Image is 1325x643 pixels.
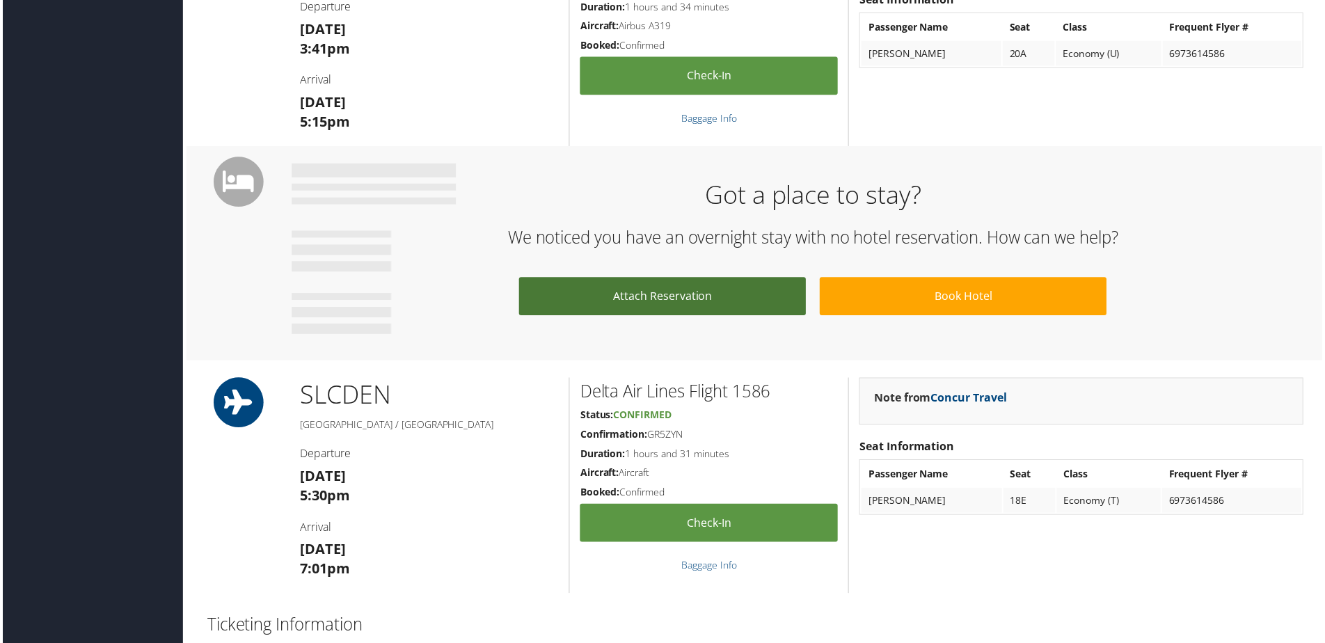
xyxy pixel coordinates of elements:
strong: [DATE] [299,542,344,561]
h5: Confirmed [580,38,839,52]
strong: 5:15pm [299,113,349,132]
h2: Delta Air Lines Flight 1586 [580,381,839,405]
h5: Airbus A319 [580,19,839,33]
th: Seat [1004,15,1056,40]
a: Attach Reservation [518,278,807,317]
strong: Aircraft: [580,468,619,481]
a: Check-in [580,506,839,544]
strong: Confirmation: [580,429,647,443]
strong: Duration: [580,449,625,462]
td: [PERSON_NAME] [862,41,1003,66]
a: Baggage Info [681,561,737,574]
th: Seat [1005,463,1057,489]
h4: Arrival [299,521,558,537]
th: Frequent Flyer # [1165,15,1304,40]
h5: [GEOGRAPHIC_DATA] / [GEOGRAPHIC_DATA] [299,420,558,434]
td: 18E [1005,490,1057,515]
strong: Seat Information [860,440,955,456]
th: Class [1058,15,1164,40]
strong: Booked: [580,487,619,500]
th: Class [1058,463,1163,489]
h5: Confirmed [580,487,839,501]
strong: [DATE] [299,468,344,487]
td: [PERSON_NAME] [862,490,1003,515]
strong: 5:30pm [299,488,349,507]
td: Economy (T) [1058,490,1163,515]
td: 6973614586 [1165,41,1304,66]
th: Passenger Name [862,15,1003,40]
a: Baggage Info [681,112,737,125]
h1: SLC DEN [299,379,558,414]
h5: 1 hours and 31 minutes [580,449,839,463]
h5: GR5ZYN [580,429,839,443]
th: Passenger Name [862,463,1003,489]
a: Concur Travel [932,392,1008,407]
a: Check-in [580,57,839,95]
strong: [DATE] [299,19,344,38]
h5: Aircraft [580,468,839,482]
strong: Booked: [580,38,619,51]
strong: Aircraft: [580,19,619,32]
strong: 3:41pm [299,39,349,58]
h4: Arrival [299,72,558,88]
span: Confirmed [613,410,672,423]
td: 6973614586 [1164,490,1304,515]
strong: [DATE] [299,93,344,112]
td: Economy (U) [1058,41,1164,66]
strong: Status: [580,410,613,423]
h4: Departure [299,447,558,463]
a: Book Hotel [820,278,1109,317]
strong: Note from [875,392,1008,407]
th: Frequent Flyer # [1164,463,1304,489]
h2: Ticketing Information [205,615,1306,639]
strong: 7:01pm [299,562,349,580]
td: 20A [1004,41,1056,66]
